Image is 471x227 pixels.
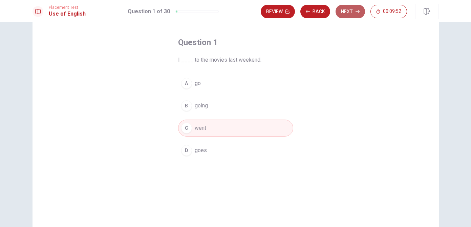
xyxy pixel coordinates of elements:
[195,102,208,110] span: going
[49,5,86,10] span: Placement Test
[195,146,207,154] span: goes
[178,142,293,159] button: Dgoes
[195,79,201,87] span: go
[195,124,206,132] span: went
[128,7,170,16] h1: Question 1 of 30
[178,120,293,137] button: Cwent
[181,123,192,133] div: C
[261,5,295,18] button: Review
[336,5,365,18] button: Next
[181,145,192,156] div: D
[178,56,293,64] span: I ____ to the movies last weekend.
[178,37,293,48] h4: Question 1
[178,97,293,114] button: Bgoing
[181,100,192,111] div: B
[383,9,401,14] span: 00:09:52
[300,5,330,18] button: Back
[370,5,407,18] button: 00:09:52
[178,75,293,92] button: Ago
[181,78,192,89] div: A
[49,10,86,18] h1: Use of English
